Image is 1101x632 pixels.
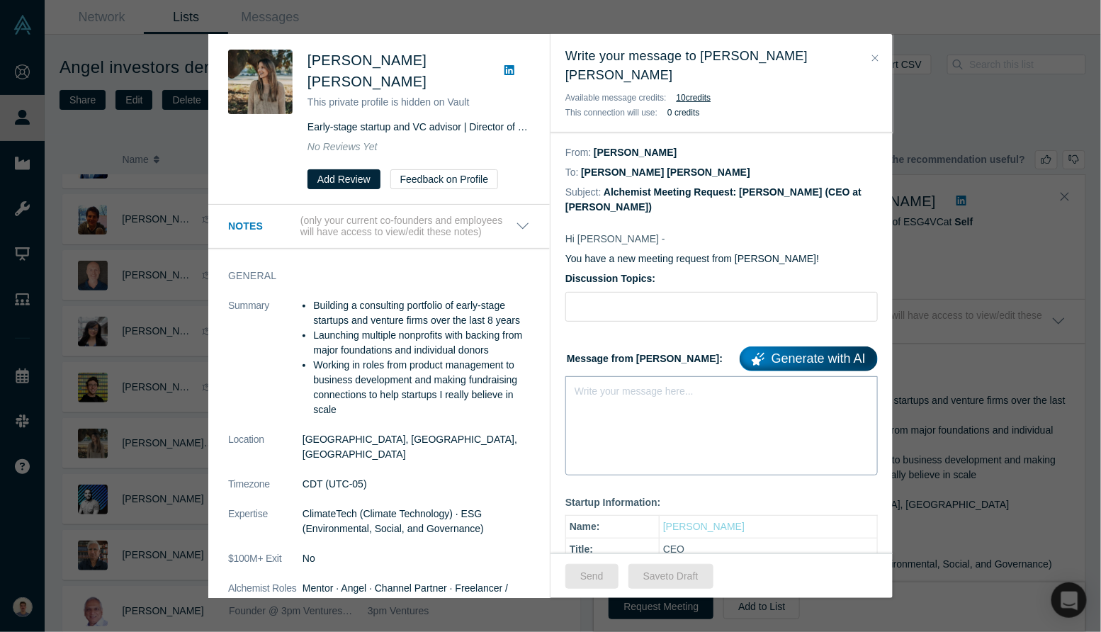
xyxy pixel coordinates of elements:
button: Send [565,564,619,589]
li: Building a consulting portfolio of early-stage startups and venture firms over the last 8 years [313,298,530,328]
button: Add Review [307,169,380,189]
label: Discussion Topics: [565,271,878,286]
div: rdw-wrapper [565,376,878,475]
button: Close [868,50,883,67]
h3: Write your message to [PERSON_NAME] [PERSON_NAME] [565,47,878,85]
span: Early-stage startup and VC advisor | Director of ESG4VC at [307,121,587,132]
h3: Notes [228,219,298,234]
dt: Expertise [228,507,303,551]
dt: To: [565,165,579,180]
dt: From: [565,145,592,160]
dd: [PERSON_NAME] [PERSON_NAME] [581,167,750,178]
dt: Subject: [565,185,602,200]
li: Launching multiple nonprofits with backing from major foundations and individual donors [313,328,530,358]
p: (only your current co-founders and employees will have access to view/edit these notes) [300,215,516,239]
a: Generate with AI [740,346,878,371]
span: Available message credits: [565,93,667,103]
button: Notes (only your current co-founders and employees will have access to view/edit these notes) [228,215,530,239]
dt: Timezone [228,477,303,507]
span: ClimateTech (Climate Technology) · ESG (Environmental, Social, and Governance) [303,508,484,534]
dt: $100M+ Exit [228,551,303,581]
button: Feedback on Profile [390,169,499,189]
dd: [PERSON_NAME] [594,147,677,158]
span: [PERSON_NAME] [PERSON_NAME] [307,52,427,89]
div: rdw-editor [575,381,869,396]
dd: [GEOGRAPHIC_DATA], [GEOGRAPHIC_DATA], [GEOGRAPHIC_DATA] [303,432,530,462]
dt: Summary [228,298,303,432]
button: 10credits [677,91,711,105]
label: Message from [PERSON_NAME]: [565,342,878,371]
dd: Mentor · Angel · Channel Partner · Freelancer / Consultant [303,581,530,611]
dd: CDT (UTC-05) [303,477,530,492]
dt: Location [228,432,303,477]
p: Hi [PERSON_NAME] - [565,232,878,247]
dt: Alchemist Roles [228,581,303,626]
li: Working in roles from product management to business development and making fundraising connectio... [313,358,530,417]
span: No Reviews Yet [307,141,378,152]
p: This private profile is hidden on Vault [307,95,530,110]
button: Saveto Draft [628,564,713,589]
dd: Alchemist Meeting Request: [PERSON_NAME] (CEO at [PERSON_NAME]) [565,186,862,213]
span: This connection will use: [565,108,657,118]
p: You have a new meeting request from [PERSON_NAME]! [565,252,878,266]
img: Courtney Allen Weinstein's Profile Image [228,50,293,114]
dd: No [303,551,530,566]
b: 0 credits [667,108,699,118]
h3: General [228,269,510,283]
